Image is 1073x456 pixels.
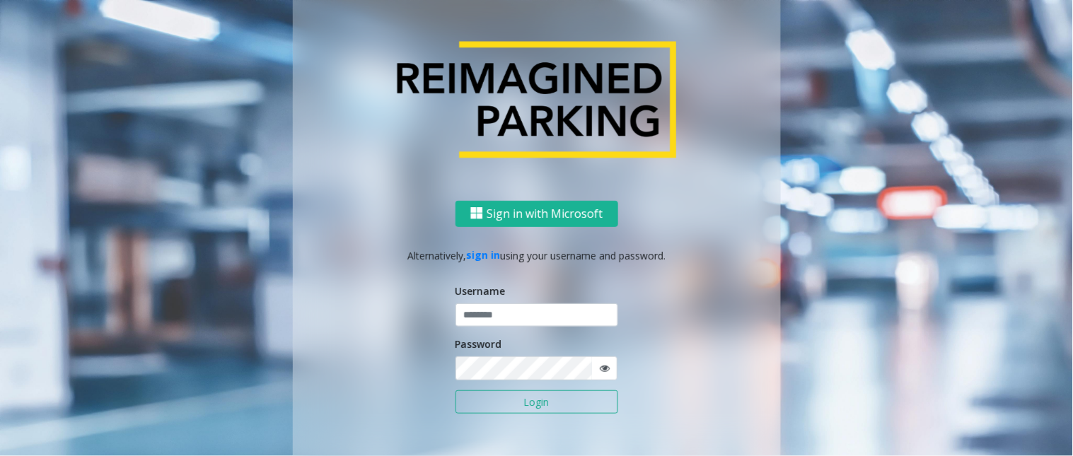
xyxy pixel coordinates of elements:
[456,390,618,414] button: Login
[456,200,618,226] button: Sign in with Microsoft
[466,248,500,262] a: sign in
[456,337,502,351] label: Password
[307,247,767,262] p: Alternatively, using your username and password.
[456,283,506,298] label: Username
